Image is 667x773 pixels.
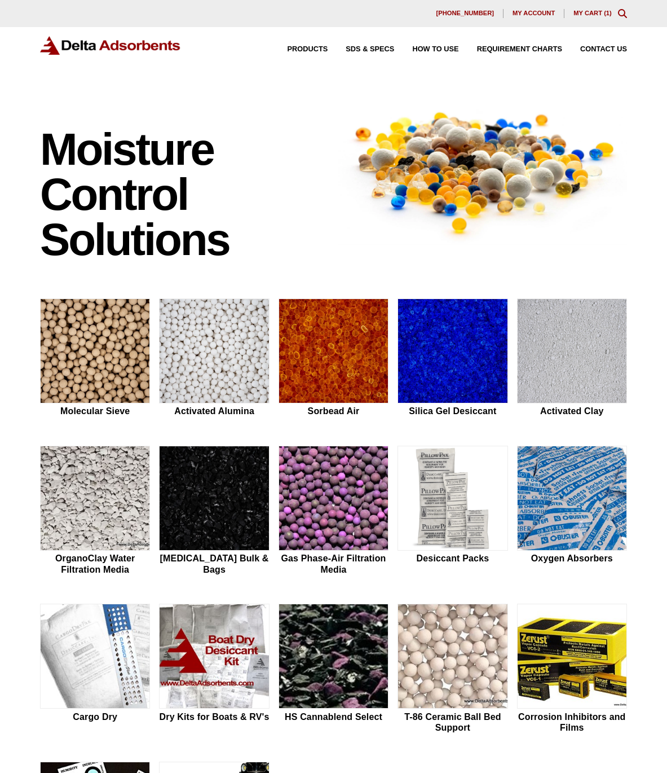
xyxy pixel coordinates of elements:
[270,46,328,53] a: Products
[40,553,150,574] h2: OrganoClay Water Filtration Media
[517,298,627,419] a: Activated Clay
[397,298,507,419] a: Silica Gel Desiccant
[159,406,269,416] h2: Activated Alumina
[346,46,394,53] span: SDS & SPECS
[159,446,269,577] a: [MEDICAL_DATA] Bulk & Bags
[562,46,627,53] a: Contact Us
[279,406,388,416] h2: Sorbead Air
[517,446,627,577] a: Oxygen Absorbers
[477,46,562,53] span: Requirement Charts
[618,9,627,18] div: Toggle Modal Content
[328,46,394,53] a: SDS & SPECS
[397,711,507,733] h2: T-86 Ceramic Ball Bed Support
[40,446,150,577] a: OrganoClay Water Filtration Media
[279,604,388,735] a: HS Cannablend Select
[573,10,612,16] a: My Cart (1)
[459,46,562,53] a: Requirement Charts
[517,711,627,733] h2: Corrosion Inhibitors and Films
[517,406,627,416] h2: Activated Clay
[397,553,507,564] h2: Desiccant Packs
[159,711,269,722] h2: Dry Kits for Boats & RV's
[40,298,150,419] a: Molecular Sieve
[397,604,507,735] a: T-86 Ceramic Ball Bed Support
[412,46,458,53] span: How to Use
[436,10,494,16] span: [PHONE_NUMBER]
[279,711,388,722] h2: HS Cannablend Select
[397,446,507,577] a: Desiccant Packs
[40,604,150,735] a: Cargo Dry
[517,604,627,735] a: Corrosion Inhibitors and Films
[40,127,327,262] h1: Moisture Control Solutions
[513,10,555,16] span: My account
[279,553,388,574] h2: Gas Phase-Air Filtration Media
[288,46,328,53] span: Products
[40,406,150,416] h2: Molecular Sieve
[279,298,388,419] a: Sorbead Air
[159,298,269,419] a: Activated Alumina
[279,446,388,577] a: Gas Phase-Air Filtration Media
[580,46,627,53] span: Contact Us
[338,99,628,245] img: Image
[40,36,181,55] img: Delta Adsorbents
[40,711,150,722] h2: Cargo Dry
[606,10,609,16] span: 1
[159,604,269,735] a: Dry Kits for Boats & RV's
[394,46,458,53] a: How to Use
[159,553,269,574] h2: [MEDICAL_DATA] Bulk & Bags
[397,406,507,416] h2: Silica Gel Desiccant
[427,9,503,18] a: [PHONE_NUMBER]
[517,553,627,564] h2: Oxygen Absorbers
[503,9,564,18] a: My account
